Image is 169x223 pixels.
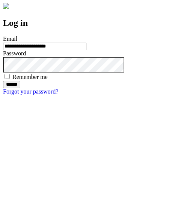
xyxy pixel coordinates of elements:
[3,36,17,42] label: Email
[3,18,166,28] h2: Log in
[3,50,26,56] label: Password
[3,3,9,9] img: logo-4e3dc11c47720685a147b03b5a06dd966a58ff35d612b21f08c02c0306f2b779.png
[12,74,48,80] label: Remember me
[3,88,58,95] a: Forgot your password?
